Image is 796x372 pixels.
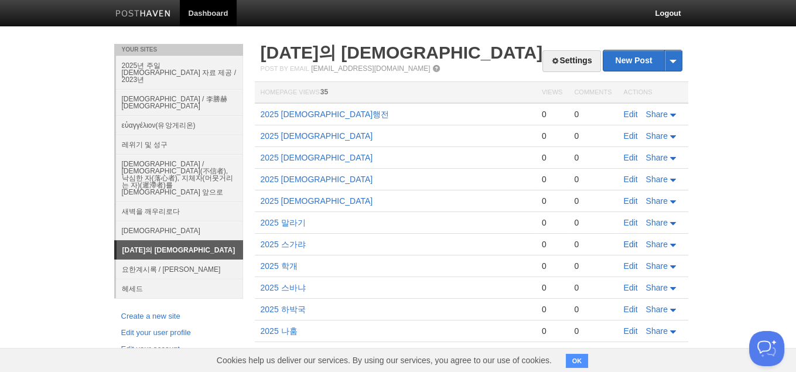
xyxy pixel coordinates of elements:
th: Comments [568,82,617,104]
div: 0 [542,152,562,163]
div: 0 [542,304,562,315]
iframe: Help Scout Beacon - Open [749,331,784,366]
div: 0 [574,196,611,206]
div: 0 [574,304,611,315]
a: 2025 스가랴 [261,240,306,249]
a: εὐαγγέλιον(유앙게리온) [116,115,243,135]
a: Edit [624,326,638,336]
a: [DEMOGRAPHIC_DATA] / [DEMOGRAPHIC_DATA](不信者), 낙심한 자(落心者), 지체자(머뭇거리는 자)(遲滯者)를 [DEMOGRAPHIC_DATA] 앞으로 [116,154,243,202]
div: 0 [542,109,562,120]
span: Share [646,110,668,119]
div: 0 [574,347,611,358]
a: 2025 [DEMOGRAPHIC_DATA] [261,131,373,141]
a: 2025 학개 [261,261,298,271]
a: [DEMOGRAPHIC_DATA] / 李勝赫[DEMOGRAPHIC_DATA] [116,89,243,115]
a: Settings [542,50,600,72]
a: Edit [624,261,638,271]
a: 레위기 및 성구 [116,135,243,154]
span: Share [646,196,668,206]
a: New Post [603,50,681,71]
div: 0 [542,174,562,185]
div: 0 [574,152,611,163]
a: 새벽을 깨우리로다 [116,202,243,221]
div: 0 [542,347,562,358]
span: Share [646,283,668,292]
span: Share [646,261,668,271]
a: 2025 [DEMOGRAPHIC_DATA] [261,175,373,184]
a: [DATE]의 [DEMOGRAPHIC_DATA] [117,241,243,260]
th: Homepage Views [255,82,536,104]
a: Edit [624,131,638,141]
span: Share [646,218,668,227]
span: Share [646,305,668,314]
div: 0 [574,239,611,250]
a: Edit [624,175,638,184]
a: Edit your account [121,343,236,356]
div: 0 [542,217,562,228]
a: Edit your user profile [121,327,236,339]
div: 0 [574,326,611,336]
a: 2025 [DEMOGRAPHIC_DATA]행전 [261,110,390,119]
a: Edit [624,240,638,249]
div: 0 [574,109,611,120]
div: 0 [542,326,562,336]
a: [DATE]의 [DEMOGRAPHIC_DATA] [261,43,543,62]
div: 0 [574,282,611,293]
span: Share [646,240,668,249]
span: Share [646,131,668,141]
div: 0 [542,131,562,141]
a: 헤세드 [116,279,243,298]
span: Share [646,175,668,184]
a: [DEMOGRAPHIC_DATA] [116,221,243,240]
a: 2025 나훔 [261,326,298,336]
span: Cookies help us deliver our services. By using our services, you agree to our use of cookies. [205,349,563,372]
a: 2025 하박국 [261,305,306,314]
a: 2025 말라기 [261,218,306,227]
div: 0 [542,239,562,250]
a: Edit [624,218,638,227]
a: Edit [624,196,638,206]
a: 2025 [DEMOGRAPHIC_DATA] [261,153,373,162]
a: 2025 [DEMOGRAPHIC_DATA] [261,196,373,206]
div: 0 [574,174,611,185]
div: 0 [542,282,562,293]
button: OK [566,354,589,368]
a: 요한계시록 / [PERSON_NAME] [116,260,243,279]
th: Actions [618,82,688,104]
a: 2025 스바냐 [261,283,306,292]
div: 0 [574,131,611,141]
span: Share [646,326,668,336]
a: Edit [624,153,638,162]
span: Share [646,153,668,162]
a: [EMAIL_ADDRESS][DOMAIN_NAME] [311,64,430,73]
div: 0 [574,217,611,228]
th: Views [536,82,568,104]
span: 35 [320,88,328,96]
a: 2025년 주일 [DEMOGRAPHIC_DATA] 자료 제공 / 2023년 [116,56,243,89]
li: Your Sites [114,44,243,56]
a: Create a new site [121,310,236,323]
a: Edit [624,283,638,292]
div: 0 [542,261,562,271]
span: Post by Email [261,65,309,72]
a: Edit [624,110,638,119]
div: 0 [542,196,562,206]
a: Edit [624,305,638,314]
div: 0 [574,261,611,271]
img: Posthaven-bar [115,10,171,19]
